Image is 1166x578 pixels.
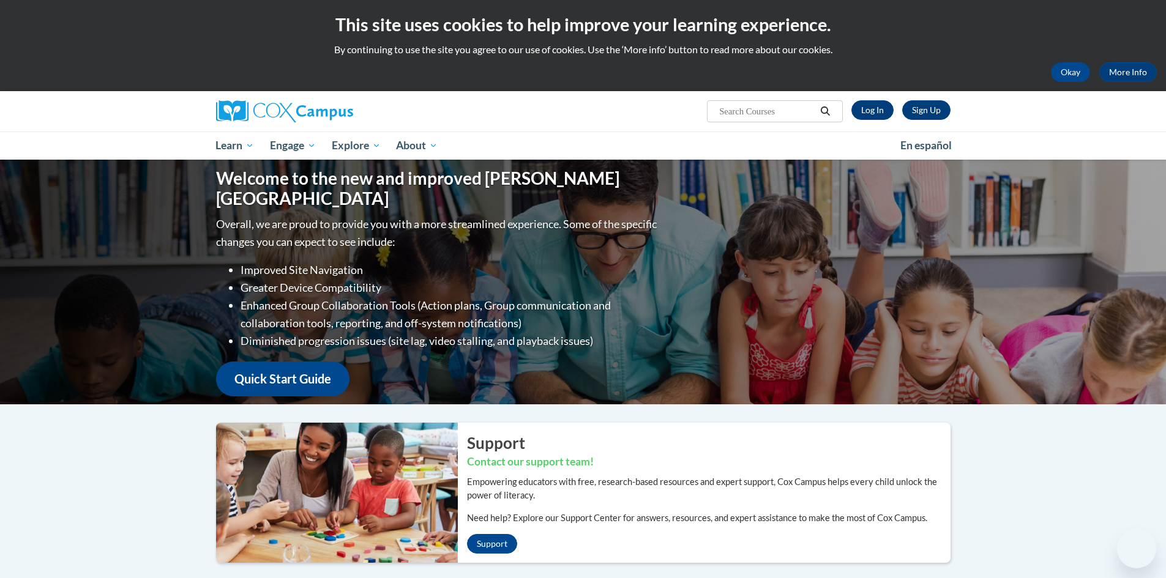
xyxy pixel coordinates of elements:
[467,511,951,525] p: Need help? Explore our Support Center for answers, resources, and expert assistance to make the m...
[215,138,254,153] span: Learn
[198,132,969,160] div: Main menu
[207,423,458,562] img: ...
[9,43,1157,56] p: By continuing to use the site you agree to our use of cookies. Use the ‘More info’ button to read...
[241,261,660,279] li: Improved Site Navigation
[9,12,1157,37] h2: This site uses cookies to help improve your learning experience.
[467,475,951,502] p: Empowering educators with free, research-based resources and expert support, Cox Campus helps eve...
[467,534,517,554] a: Support
[1051,62,1090,82] button: Okay
[900,139,952,152] span: En español
[388,132,446,160] a: About
[816,104,834,119] button: Search
[467,454,951,470] h3: Contact our support team!
[1117,529,1156,568] iframe: Button to launch messaging window
[467,432,951,454] h2: Support
[216,168,660,209] h1: Welcome to the new and improved [PERSON_NAME][GEOGRAPHIC_DATA]
[396,138,438,153] span: About
[1099,62,1157,82] a: More Info
[262,132,324,160] a: Engage
[324,132,389,160] a: Explore
[216,100,353,122] img: Cox Campus
[241,332,660,350] li: Diminished progression issues (site lag, video stalling, and playback issues)
[216,100,449,122] a: Cox Campus
[902,100,951,120] a: Register
[892,133,960,158] a: En español
[208,132,263,160] a: Learn
[241,279,660,297] li: Greater Device Compatibility
[718,104,816,119] input: Search Courses
[332,138,381,153] span: Explore
[216,361,349,396] a: Quick Start Guide
[216,215,660,251] p: Overall, we are proud to provide you with a more streamlined experience. Some of the specific cha...
[851,100,894,120] a: Log In
[270,138,316,153] span: Engage
[241,297,660,332] li: Enhanced Group Collaboration Tools (Action plans, Group communication and collaboration tools, re...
